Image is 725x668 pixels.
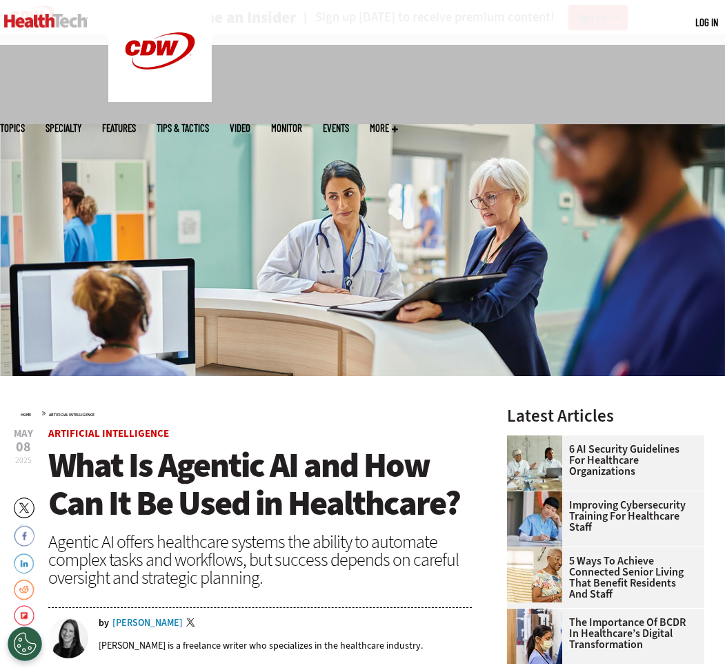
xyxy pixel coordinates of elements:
a: Artificial Intelligence [48,426,169,440]
h3: Latest Articles [507,407,704,424]
a: [PERSON_NAME] [112,618,183,628]
a: Log in [695,16,718,28]
div: Agentic AI offers healthcare systems the ability to automate complex tasks and workflows, but suc... [48,533,472,587]
span: More [370,123,398,133]
span: Specialty [46,123,81,133]
div: User menu [695,15,718,30]
button: Open Preferences [8,627,42,661]
span: 08 [14,440,33,454]
a: CDW [108,91,212,106]
img: Erin Laviola [48,618,88,658]
a: nurse studying on computer [507,491,569,502]
a: Events [323,123,349,133]
a: Doctors meeting in the office [507,435,569,446]
span: May [14,429,33,439]
a: Improving Cybersecurity Training for Healthcare Staff [507,500,696,533]
a: Tips & Tactics [157,123,209,133]
img: Networking Solutions for Senior Living [507,547,562,602]
a: Video [230,123,250,133]
p: [PERSON_NAME] is a freelance writer who specializes in the healthcare industry. [99,639,423,652]
span: What Is Agentic AI and How Can It Be Used in Healthcare? [48,442,460,526]
a: Doctors reviewing tablet [507,609,569,620]
a: Networking Solutions for Senior Living [507,547,569,558]
span: 2025 [15,455,32,466]
img: nurse studying on computer [507,491,562,547]
div: » [21,407,472,418]
img: Doctors reviewing tablet [507,609,562,664]
a: MonITor [271,123,302,133]
div: Cookies Settings [8,627,42,661]
a: Artificial Intelligence [49,412,95,417]
a: The Importance of BCDR in Healthcare’s Digital Transformation [507,617,696,650]
img: Doctors meeting in the office [507,435,562,491]
a: Features [102,123,136,133]
a: 6 AI Security Guidelines for Healthcare Organizations [507,444,696,477]
a: Home [21,412,31,417]
span: by [99,618,109,628]
a: Twitter [186,618,199,629]
img: Home [4,14,88,28]
a: 5 Ways to Achieve Connected Senior Living That Benefit Residents and Staff [507,556,696,600]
